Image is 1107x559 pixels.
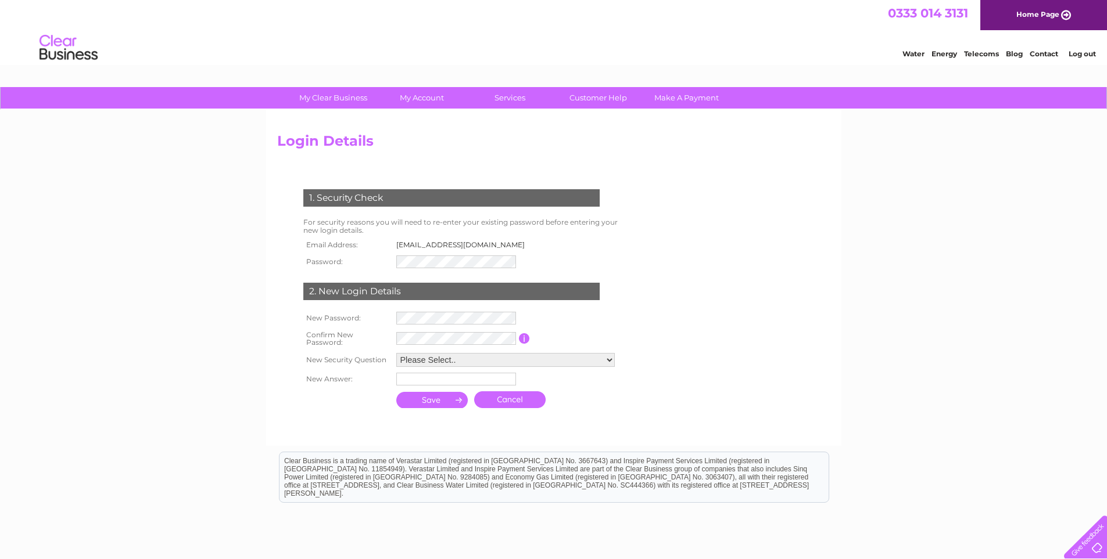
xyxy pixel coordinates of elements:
[396,392,468,408] input: Submit
[902,49,925,58] a: Water
[277,133,830,155] h2: Login Details
[300,215,630,237] td: For security reasons you will need to re-enter your existing password before entering your new lo...
[1006,49,1023,58] a: Blog
[300,309,393,327] th: New Password:
[285,87,381,109] a: My Clear Business
[519,333,530,344] input: Information
[374,87,470,109] a: My Account
[300,253,393,271] th: Password:
[300,327,393,351] th: Confirm New Password:
[300,370,393,388] th: New Answer:
[462,87,558,109] a: Services
[300,350,393,370] th: New Security Question
[1030,49,1058,58] a: Contact
[932,49,957,58] a: Energy
[303,189,600,207] div: 1. Security Check
[303,283,600,300] div: 2. New Login Details
[1069,49,1096,58] a: Log out
[550,87,646,109] a: Customer Help
[300,237,393,253] th: Email Address:
[280,6,829,56] div: Clear Business is a trading name of Verastar Limited (registered in [GEOGRAPHIC_DATA] No. 3667643...
[888,6,968,20] a: 0333 014 3131
[639,87,735,109] a: Make A Payment
[474,391,546,408] a: Cancel
[39,30,98,66] img: logo.png
[964,49,999,58] a: Telecoms
[393,237,535,253] td: [EMAIL_ADDRESS][DOMAIN_NAME]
